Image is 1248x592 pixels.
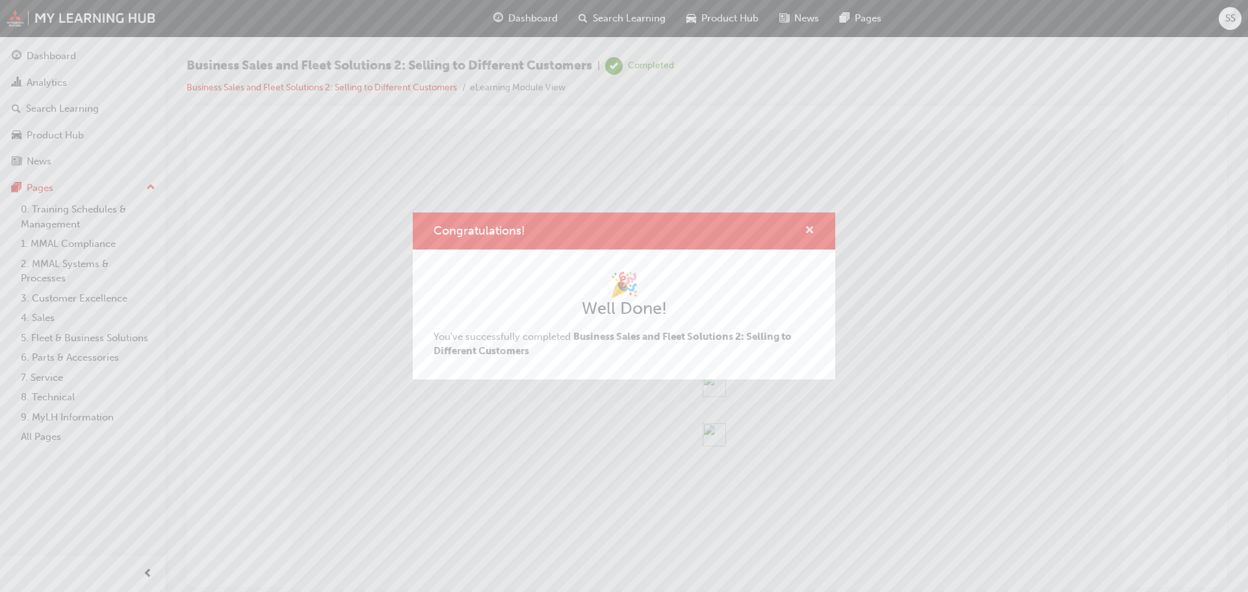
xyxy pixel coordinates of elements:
img: 191040.svg [506,244,529,268]
img: 191040.svg [506,294,529,317]
h2: Well Done! [434,298,814,319]
span: You've successfully completed [434,331,792,357]
h1: 🎉 [434,270,814,299]
span: Congratulations! [434,224,525,238]
span: Business Sales and Fleet Solutions 2: Selling to Different Customers [434,331,792,357]
img: 191040.svg [505,192,528,215]
button: cross-icon [805,223,814,239]
div: Congratulations! [413,212,835,380]
span: cross-icon [805,225,814,237]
